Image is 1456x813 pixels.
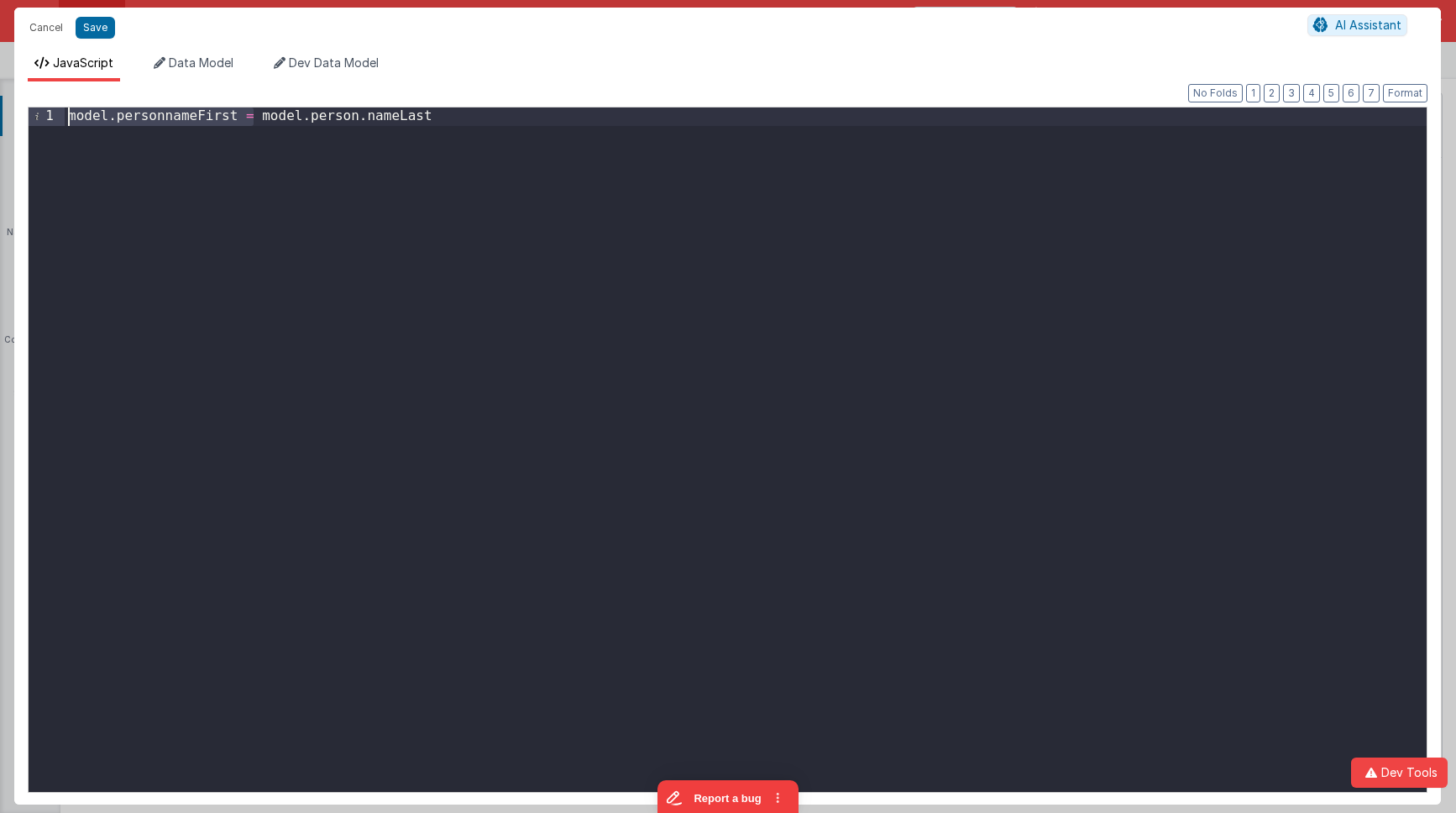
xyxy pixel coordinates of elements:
[169,55,233,70] span: Data Model
[289,55,379,70] span: Dev Data Model
[1383,84,1427,102] button: Format
[53,55,113,70] span: JavaScript
[1307,14,1407,36] button: AI Assistant
[1335,18,1401,32] span: AI Assistant
[1246,84,1260,102] button: 1
[1283,84,1300,102] button: 3
[1323,84,1339,102] button: 5
[1264,84,1280,102] button: 2
[1351,758,1448,788] button: Dev Tools
[76,17,115,39] button: Save
[29,108,65,126] div: 1
[1188,84,1243,102] button: No Folds
[1303,84,1320,102] button: 4
[21,16,71,39] button: Cancel
[1363,84,1380,102] button: 7
[1343,84,1359,102] button: 6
